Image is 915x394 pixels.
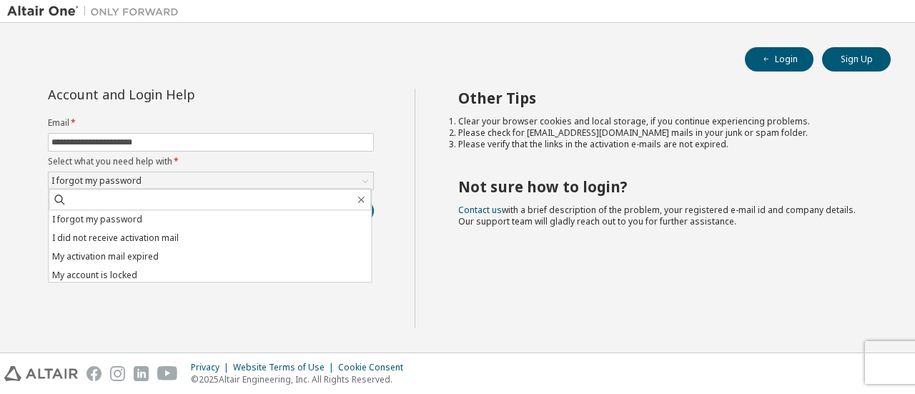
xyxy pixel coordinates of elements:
[458,204,502,216] a: Contact us
[191,362,233,373] div: Privacy
[458,177,866,196] h2: Not sure how to login?
[49,210,371,229] li: I forgot my password
[4,366,78,381] img: altair_logo.svg
[49,172,373,189] div: I forgot my password
[233,362,338,373] div: Website Terms of Use
[191,373,412,385] p: © 2025 Altair Engineering, Inc. All Rights Reserved.
[86,366,102,381] img: facebook.svg
[48,89,309,100] div: Account and Login Help
[458,204,856,227] span: with a brief description of the problem, your registered e-mail id and company details. Our suppo...
[7,4,186,19] img: Altair One
[458,116,866,127] li: Clear your browser cookies and local storage, if you continue experiencing problems.
[110,366,125,381] img: instagram.svg
[48,117,374,129] label: Email
[822,47,891,72] button: Sign Up
[745,47,813,72] button: Login
[134,366,149,381] img: linkedin.svg
[49,173,144,189] div: I forgot my password
[458,89,866,107] h2: Other Tips
[157,366,178,381] img: youtube.svg
[338,362,412,373] div: Cookie Consent
[458,127,866,139] li: Please check for [EMAIL_ADDRESS][DOMAIN_NAME] mails in your junk or spam folder.
[458,139,866,150] li: Please verify that the links in the activation e-mails are not expired.
[48,156,374,167] label: Select what you need help with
